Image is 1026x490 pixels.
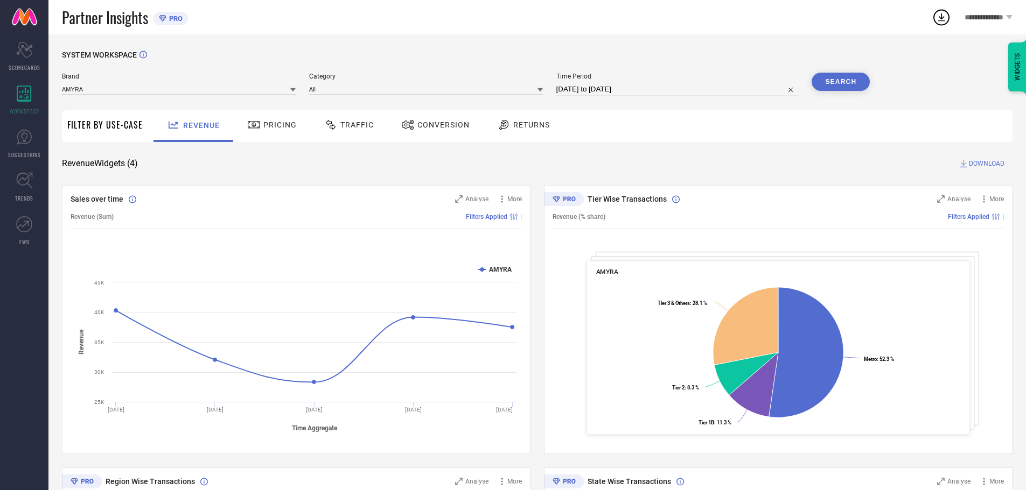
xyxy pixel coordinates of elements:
[513,120,550,129] span: Returns
[588,477,671,486] span: State Wise Transactions
[989,478,1004,485] span: More
[207,407,224,413] text: [DATE]
[15,194,33,202] span: TRENDS
[309,73,543,80] span: Category
[932,8,951,27] div: Open download list
[62,73,296,80] span: Brand
[466,213,507,221] span: Filters Applied
[166,15,183,23] span: PRO
[465,195,488,203] span: Analyse
[62,6,148,29] span: Partner Insights
[937,195,945,203] svg: Zoom
[969,158,1004,169] span: DOWNLOAD
[8,151,41,159] span: SUGGESTIONS
[507,478,522,485] span: More
[556,73,799,80] span: Time Period
[672,385,685,390] tspan: Tier 2
[507,195,522,203] span: More
[812,73,870,91] button: Search
[864,356,877,362] tspan: Metro
[94,399,104,405] text: 25K
[520,213,522,221] span: |
[340,120,374,129] span: Traffic
[94,309,104,315] text: 40K
[989,195,1004,203] span: More
[672,385,699,390] text: : 8.3 %
[94,280,104,286] text: 45K
[544,192,584,208] div: Premium
[71,213,114,221] span: Revenue (Sum)
[62,51,137,59] span: SYSTEM WORKSPACE
[106,477,195,486] span: Region Wise Transactions
[556,83,799,96] input: Select time period
[455,478,463,485] svg: Zoom
[699,420,731,425] text: : 11.3 %
[947,478,971,485] span: Analyse
[596,268,618,275] span: AMYRA
[292,424,338,432] tspan: Time Aggregate
[496,407,513,413] text: [DATE]
[699,420,714,425] tspan: Tier 1B
[94,369,104,375] text: 30K
[947,195,971,203] span: Analyse
[465,478,488,485] span: Analyse
[588,195,667,203] span: Tier Wise Transactions
[1002,213,1004,221] span: |
[78,329,85,354] tspan: Revenue
[864,356,894,362] text: : 52.3 %
[489,266,512,273] text: AMYRA
[19,238,30,246] span: FWD
[948,213,989,221] span: Filters Applied
[10,107,39,115] span: WORKSPACE
[62,158,138,169] span: Revenue Widgets ( 4 )
[71,195,123,203] span: Sales over time
[658,300,690,306] tspan: Tier 3 & Others
[183,121,220,130] span: Revenue
[94,339,104,345] text: 35K
[9,63,40,72] span: SCORECARDS
[263,120,297,129] span: Pricing
[553,213,605,221] span: Revenue (% share)
[306,407,323,413] text: [DATE]
[937,478,945,485] svg: Zoom
[417,120,470,129] span: Conversion
[67,118,143,131] span: Filter By Use-Case
[658,300,707,306] text: : 28.1 %
[405,407,422,413] text: [DATE]
[455,195,463,203] svg: Zoom
[108,407,124,413] text: [DATE]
